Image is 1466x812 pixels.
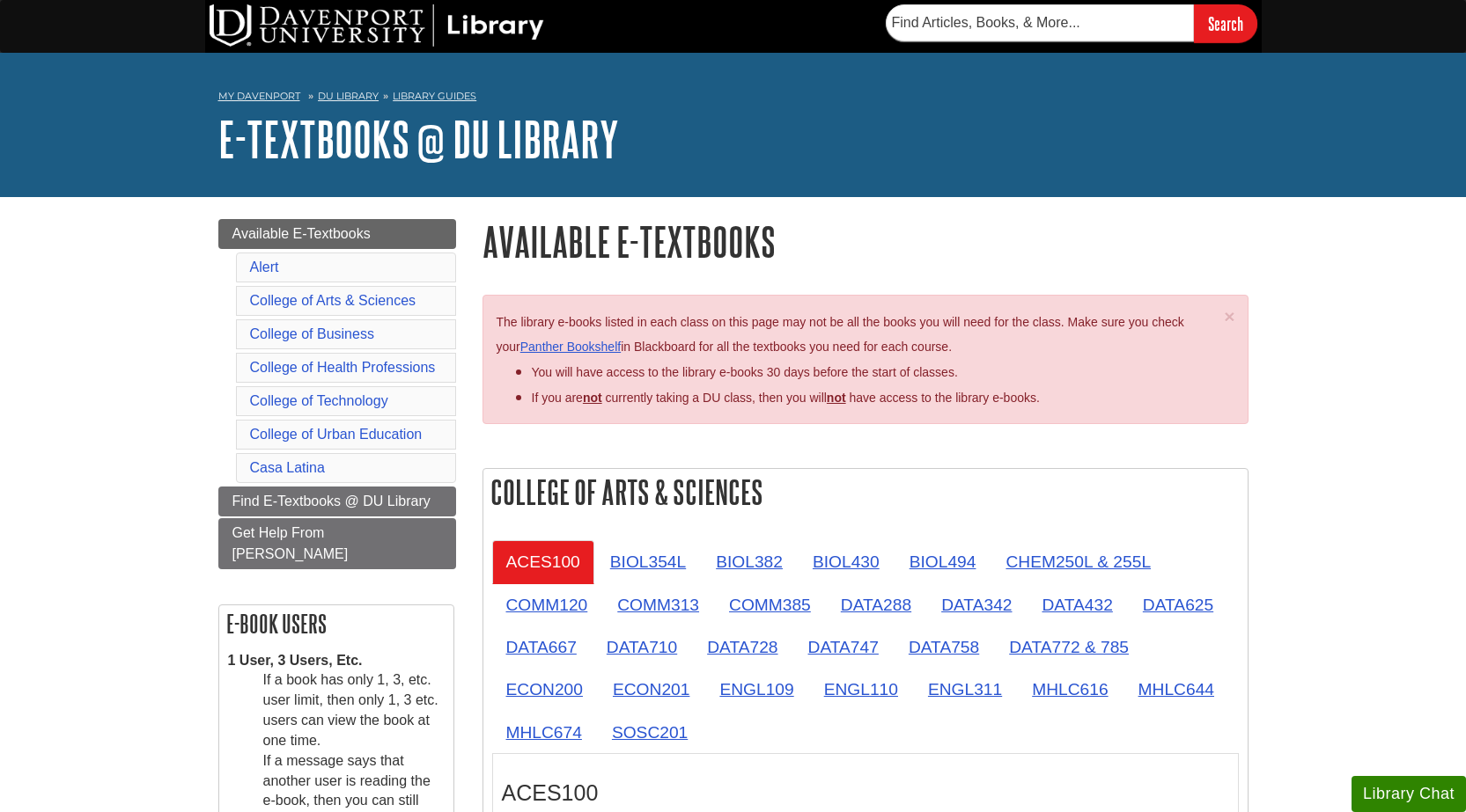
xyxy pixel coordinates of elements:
span: × [1224,306,1234,326]
a: College of Technology [250,393,388,408]
a: Find E-Textbooks @ DU Library [218,486,456,516]
a: Library Guides [393,90,476,102]
form: Searches DU Library's articles, books, and more [886,4,1257,42]
a: Get Help From [PERSON_NAME] [218,518,456,569]
a: Available E-Textbooks [218,219,456,249]
a: ACES100 [492,540,594,583]
a: DU Library [318,90,379,102]
a: DATA710 [593,625,691,669]
span: Get Help From [PERSON_NAME] [232,525,349,561]
a: DATA747 [794,625,893,669]
button: Close [1224,307,1234,326]
span: Find E-Textbooks @ DU Library [232,494,431,508]
a: COMM313 [603,583,713,626]
a: DATA625 [1129,583,1227,626]
button: Library Chat [1352,776,1466,812]
u: not [827,391,846,405]
span: The library e-books listed in each class on this page may not be all the books you will need for ... [497,315,1184,355]
a: Alert [250,260,279,274]
a: ECON200 [492,668,597,711]
a: ENGL311 [914,668,1016,711]
a: DATA758 [895,625,993,669]
a: My Davenport [218,89,300,104]
a: E-Textbooks @ DU Library [218,112,619,166]
a: DATA342 [927,583,1026,626]
h1: Available E-Textbooks [483,219,1249,264]
a: BIOL382 [702,540,797,583]
span: Available E-Textbooks [232,226,371,241]
span: If you are currently taking a DU class, then you will have access to the library e-books. [532,391,1040,405]
a: College of Health Professions [250,360,436,375]
a: COMM120 [492,583,602,626]
a: College of Arts & Sciences [250,293,416,308]
a: MHLC616 [1018,668,1122,711]
a: SOSC201 [598,711,702,754]
h2: E-book Users [219,605,453,642]
a: ENGL109 [705,668,807,711]
strong: not [583,391,602,405]
input: Find Articles, Books, & More... [886,4,1194,41]
a: ENGL110 [810,668,912,711]
a: College of Business [250,326,374,341]
h2: College of Arts & Sciences [483,469,1248,516]
img: DU Library [210,4,544,47]
h3: ACES100 [502,780,1229,806]
a: BIOL354L [596,540,700,583]
a: COMM385 [715,583,825,626]
a: DATA288 [827,583,925,626]
a: BIOL494 [895,540,991,583]
dt: 1 User, 3 Users, Etc. [228,651,445,671]
a: MHLC644 [1124,668,1228,711]
a: DATA432 [1028,583,1126,626]
a: BIOL430 [799,540,894,583]
a: ECON201 [599,668,704,711]
a: DATA728 [693,625,792,669]
a: MHLC674 [492,711,596,754]
a: Panther Bookshelf [520,340,621,354]
nav: breadcrumb [218,84,1249,113]
a: Casa Latina [250,460,325,475]
a: DATA667 [492,625,591,669]
input: Search [1194,4,1257,42]
span: You will have access to the library e-books 30 days before the start of classes. [532,365,958,379]
a: CHEM250L & 255L [991,540,1165,583]
a: College of Urban Education [250,427,423,442]
a: DATA772 & 785 [995,625,1143,669]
